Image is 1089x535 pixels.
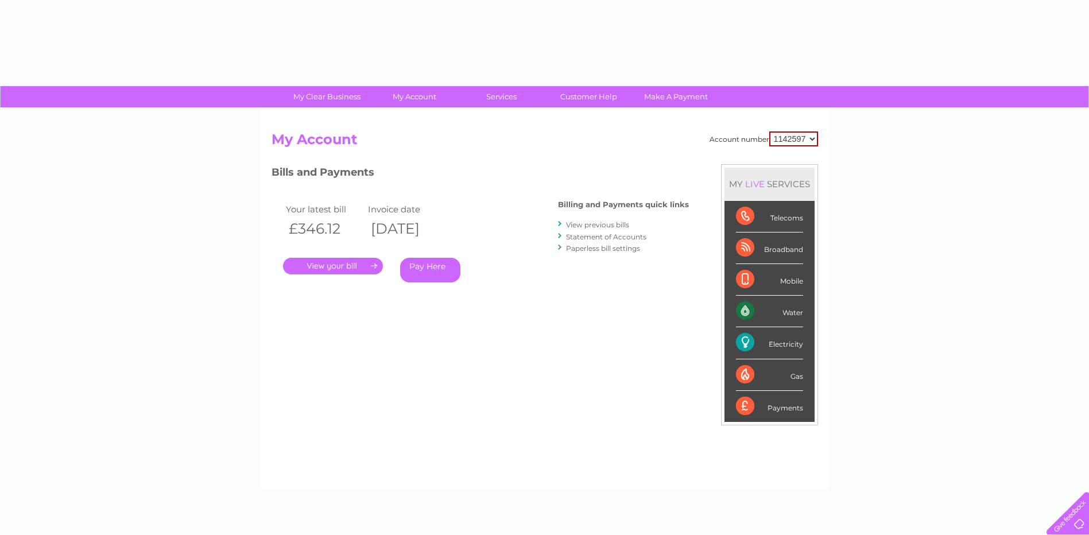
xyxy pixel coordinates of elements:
a: . [283,258,383,274]
a: Statement of Accounts [566,232,646,241]
a: Customer Help [541,86,636,107]
th: [DATE] [365,217,448,241]
a: View previous bills [566,220,629,229]
h3: Bills and Payments [272,164,689,184]
div: Electricity [736,327,803,359]
div: Telecoms [736,201,803,232]
div: Mobile [736,264,803,296]
td: Invoice date [365,201,448,217]
div: Account number [710,131,818,146]
td: Your latest bill [283,201,366,217]
div: Payments [736,391,803,422]
div: Broadband [736,232,803,264]
a: Pay Here [400,258,460,282]
a: Services [454,86,549,107]
div: MY SERVICES [724,168,815,200]
h4: Billing and Payments quick links [558,200,689,209]
a: Paperless bill settings [566,244,640,253]
div: Gas [736,359,803,391]
h2: My Account [272,131,818,153]
a: My Clear Business [280,86,374,107]
th: £346.12 [283,217,366,241]
a: Make A Payment [629,86,723,107]
a: My Account [367,86,462,107]
div: Water [736,296,803,327]
div: LIVE [743,179,767,189]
